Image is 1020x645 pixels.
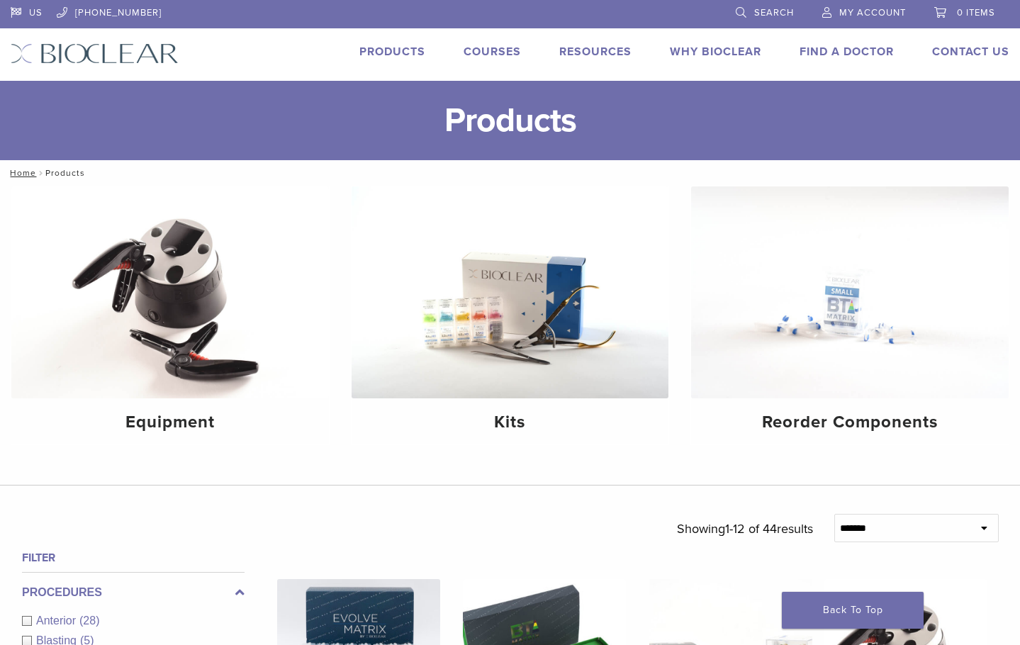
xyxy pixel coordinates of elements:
h4: Filter [22,549,245,566]
a: Resources [559,45,632,59]
img: Reorder Components [691,186,1009,398]
h4: Kits [363,410,658,435]
h4: Equipment [23,410,318,435]
a: Contact Us [932,45,1009,59]
img: Kits [352,186,669,398]
a: Home [6,168,36,178]
span: Search [754,7,794,18]
a: Courses [464,45,521,59]
label: Procedures [22,584,245,601]
a: Products [359,45,425,59]
span: 1-12 of 44 [725,521,777,537]
span: (28) [79,615,99,627]
a: Find A Doctor [800,45,894,59]
img: Bioclear [11,43,179,64]
a: Equipment [11,186,329,444]
a: Why Bioclear [670,45,761,59]
h4: Reorder Components [702,410,997,435]
a: Back To Top [782,592,924,629]
p: Showing results [677,514,813,544]
a: Reorder Components [691,186,1009,444]
a: Kits [352,186,669,444]
span: Anterior [36,615,79,627]
img: Equipment [11,186,329,398]
span: / [36,169,45,176]
span: My Account [839,7,906,18]
span: 0 items [957,7,995,18]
